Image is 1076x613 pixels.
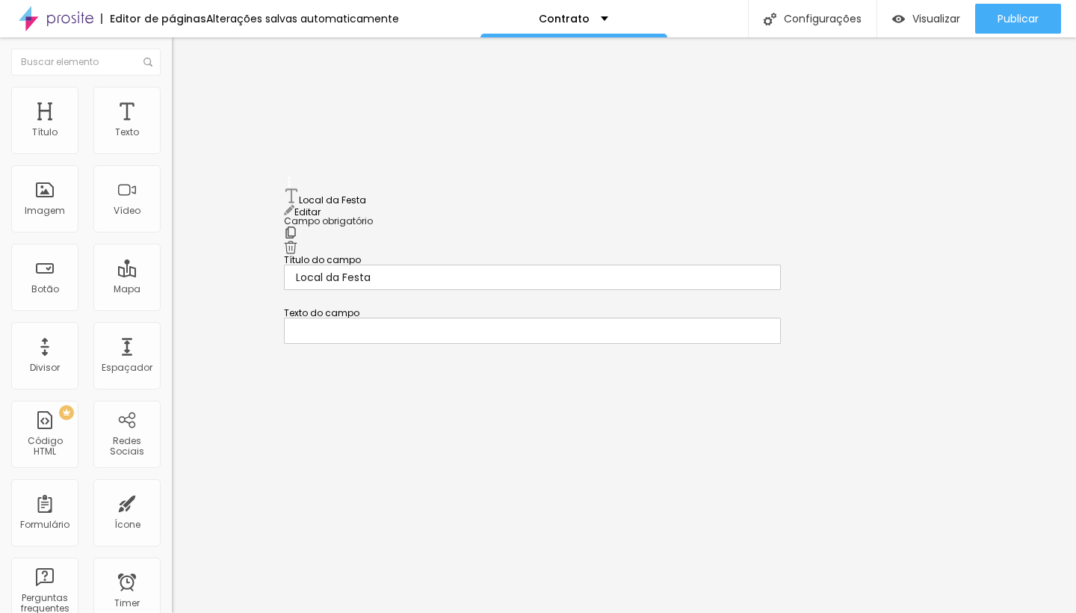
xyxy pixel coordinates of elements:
[114,206,140,216] div: Vídeo
[975,4,1061,34] button: Publicar
[31,284,59,295] div: Botão
[998,13,1039,25] span: Publicar
[115,127,139,138] div: Texto
[892,13,905,25] img: view-1.svg
[912,13,960,25] span: Visualizar
[877,4,975,34] button: Visualizar
[101,13,206,24] div: Editor de páginas
[25,206,65,216] div: Imagem
[15,436,74,458] div: Código HTML
[114,598,140,609] div: Timer
[206,13,399,24] div: Alterações salvas automaticamente
[30,363,60,373] div: Divisor
[114,520,140,530] div: Ícone
[32,127,58,138] div: Título
[11,49,161,76] input: Buscar elemento
[764,13,776,25] img: Icone
[20,520,69,530] div: Formulário
[102,363,152,373] div: Espaçador
[114,284,140,295] div: Mapa
[539,13,590,24] p: Contrato
[143,58,152,67] img: Icone
[97,436,156,458] div: Redes Sociais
